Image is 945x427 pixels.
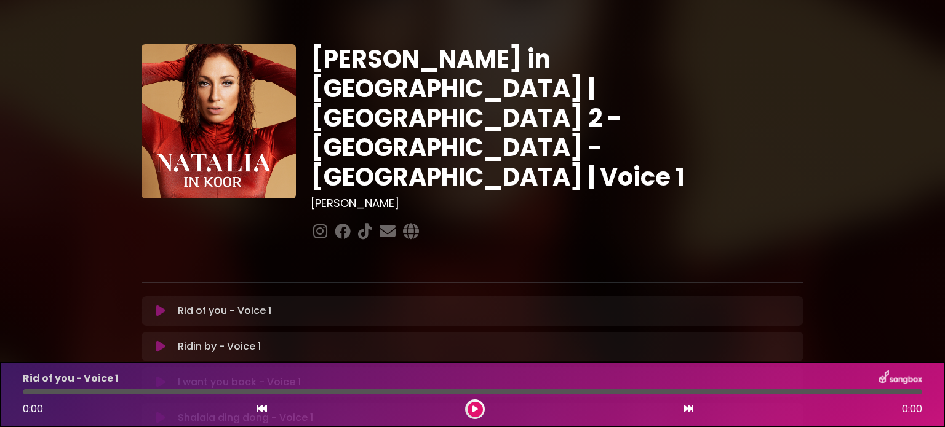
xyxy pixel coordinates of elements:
[23,371,119,386] p: Rid of you - Voice 1
[902,402,922,417] span: 0:00
[142,44,296,198] img: YTVS25JmS9CLUqXqkEhs
[879,370,922,386] img: songbox-logo-white.png
[178,339,261,354] p: Ridin by - Voice 1
[311,44,803,192] h1: [PERSON_NAME] in [GEOGRAPHIC_DATA] | [GEOGRAPHIC_DATA] 2 - [GEOGRAPHIC_DATA] - [GEOGRAPHIC_DATA] ...
[311,197,803,210] h3: [PERSON_NAME]
[178,304,271,318] p: Rid of you - Voice 1
[23,402,43,416] span: 0:00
